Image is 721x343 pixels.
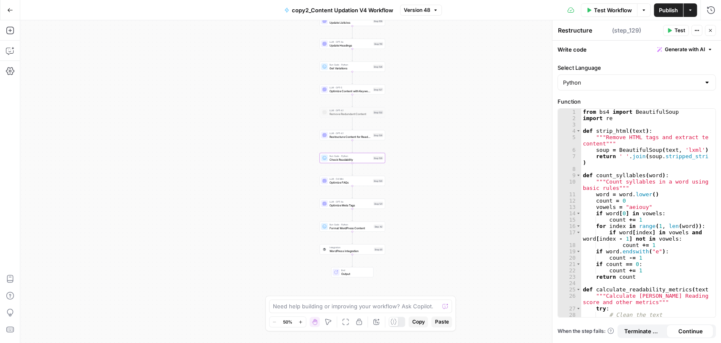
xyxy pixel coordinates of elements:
textarea: Check Readability [558,26,610,35]
span: LLM · GPT-4.1 [329,132,371,135]
span: Update Headings [329,43,372,47]
div: 8 [558,166,581,172]
div: LLM · GPT-4.1Update ListiclesStep 109 [320,16,385,26]
span: LLM · O4 Mini [329,177,371,181]
div: IntegrationWordPress IntegrationStep 20 [320,244,385,255]
div: 13 [558,204,581,210]
span: Check Readability [329,157,371,162]
span: LLM · GPT-4o [329,200,372,203]
div: 22 [558,267,581,274]
g: Edge from step_126 to step_127 [352,71,353,84]
span: Test Workflow [594,6,632,14]
span: Toggle code folding, rows 25 through 85 [576,286,581,293]
span: Copy [412,318,424,326]
div: 4 [558,128,581,134]
div: 26 [558,293,581,305]
input: Python [563,78,700,87]
span: Toggle code folding, rows 21 through 22 [576,261,581,267]
div: Run Code · PythonFormat WordPress ContentStep 42 [320,222,385,232]
div: 3 [558,121,581,128]
g: Edge from step_109 to step_110 [352,26,353,38]
span: LLM · GPT-4.1 [329,109,371,112]
span: Toggle code folding, rows 19 through 20 [576,248,581,255]
div: Step 20 [374,247,383,251]
div: Step 42 [374,225,384,228]
img: WordPress%20logotype.png [322,247,326,252]
g: Edge from step_20 to end [352,254,353,266]
g: Edge from step_110 to step_126 [352,49,353,61]
div: LLM · GPT-4.1Remove Redundant ContentStep 132 [320,107,385,118]
button: Generate with AI [654,44,716,55]
span: Get Variations [329,66,371,70]
span: Terminate Workflow [624,327,662,335]
span: Toggle code folding, rows 9 through 23 [576,172,581,178]
button: Publish [654,3,683,17]
span: Update Listicles [329,20,371,25]
div: Step 128 [373,133,383,137]
div: 14 [558,210,581,217]
div: 2 [558,115,581,121]
div: EndOutput [320,267,385,277]
div: Run Code · PythonGet VariationsStep 126 [320,62,385,72]
div: 12 [558,198,581,204]
label: Function [558,97,716,106]
span: Toggle code folding, rows 14 through 15 [576,210,581,217]
span: Toggle code folding, rows 27 through 80 [576,305,581,312]
span: Restructure Content for Readability [329,134,371,139]
div: 9 [558,172,581,178]
div: Step 130 [373,179,383,183]
div: 15 [558,217,581,223]
span: Continue [678,327,702,335]
div: LLM · O4 MiniOptimize FAQsStep 130 [320,176,385,186]
div: Step 127 [373,88,383,91]
button: Paste [431,316,452,327]
div: 21 [558,261,581,267]
div: 11 [558,191,581,198]
span: 50% [283,318,292,325]
span: Paste [435,318,449,326]
span: End [341,269,370,272]
g: Edge from step_131 to step_42 [352,209,353,221]
span: Optimize FAQs [329,180,371,184]
div: 23 [558,274,581,280]
span: Run Code · Python [329,154,371,158]
span: Test [675,27,685,34]
span: Remove Redundant Content [329,112,371,116]
span: Output [341,272,370,276]
g: Edge from step_42 to step_20 [352,231,353,244]
span: WordPress Integration [329,249,372,253]
div: 16 [558,223,581,229]
div: 20 [558,255,581,261]
div: Step 110 [373,42,383,46]
div: 17 [558,229,581,242]
div: LLM · GPT-5Optimize Content with Keyword VariationsStep 127 [320,85,385,95]
button: Terminate Workflow [619,324,667,338]
span: Version 48 [404,6,430,14]
div: Write code [552,41,721,58]
div: 18 [558,242,581,248]
span: When the step fails: [558,327,614,335]
div: Step 132 [373,110,383,114]
div: 1 [558,109,581,115]
div: 27 [558,305,581,312]
span: Publish [659,6,678,14]
span: Format WordPress Content [329,226,372,230]
div: 19 [558,248,581,255]
label: Select Language [558,63,716,72]
div: 6 [558,147,581,153]
div: 24 [558,280,581,286]
div: 28 [558,312,581,318]
div: Step 131 [373,202,383,206]
div: 25 [558,286,581,293]
span: Toggle code folding, rows 16 through 18 [576,223,581,229]
div: 10 [558,178,581,191]
span: Run Code · Python [329,63,371,66]
g: Edge from step_128 to step_129 [352,140,353,152]
span: LLM · GPT-5 [329,86,371,89]
div: Step 109 [373,19,383,23]
div: Step 129 [373,156,383,160]
div: Run Code · PythonCheck ReadabilityStep 129 [320,153,385,163]
div: Step 126 [373,65,383,69]
span: Generate with AI [665,46,705,53]
span: Run Code · Python [329,223,372,226]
